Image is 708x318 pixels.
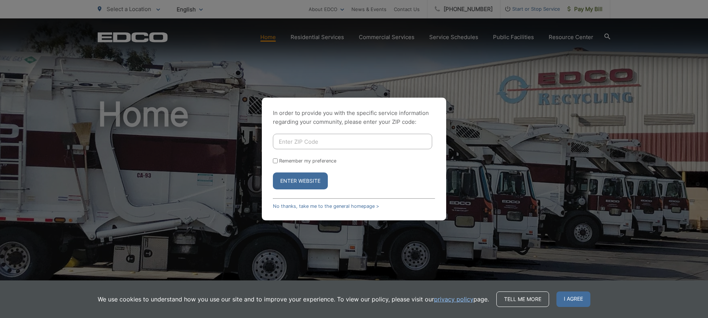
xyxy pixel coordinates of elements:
input: Enter ZIP Code [273,134,432,149]
button: Enter Website [273,172,328,189]
label: Remember my preference [279,158,336,164]
a: privacy policy [434,295,473,304]
a: No thanks, take me to the general homepage > [273,203,379,209]
p: In order to provide you with the specific service information regarding your community, please en... [273,109,435,126]
a: Tell me more [496,291,549,307]
p: We use cookies to understand how you use our site and to improve your experience. To view our pol... [98,295,489,304]
span: I agree [556,291,590,307]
